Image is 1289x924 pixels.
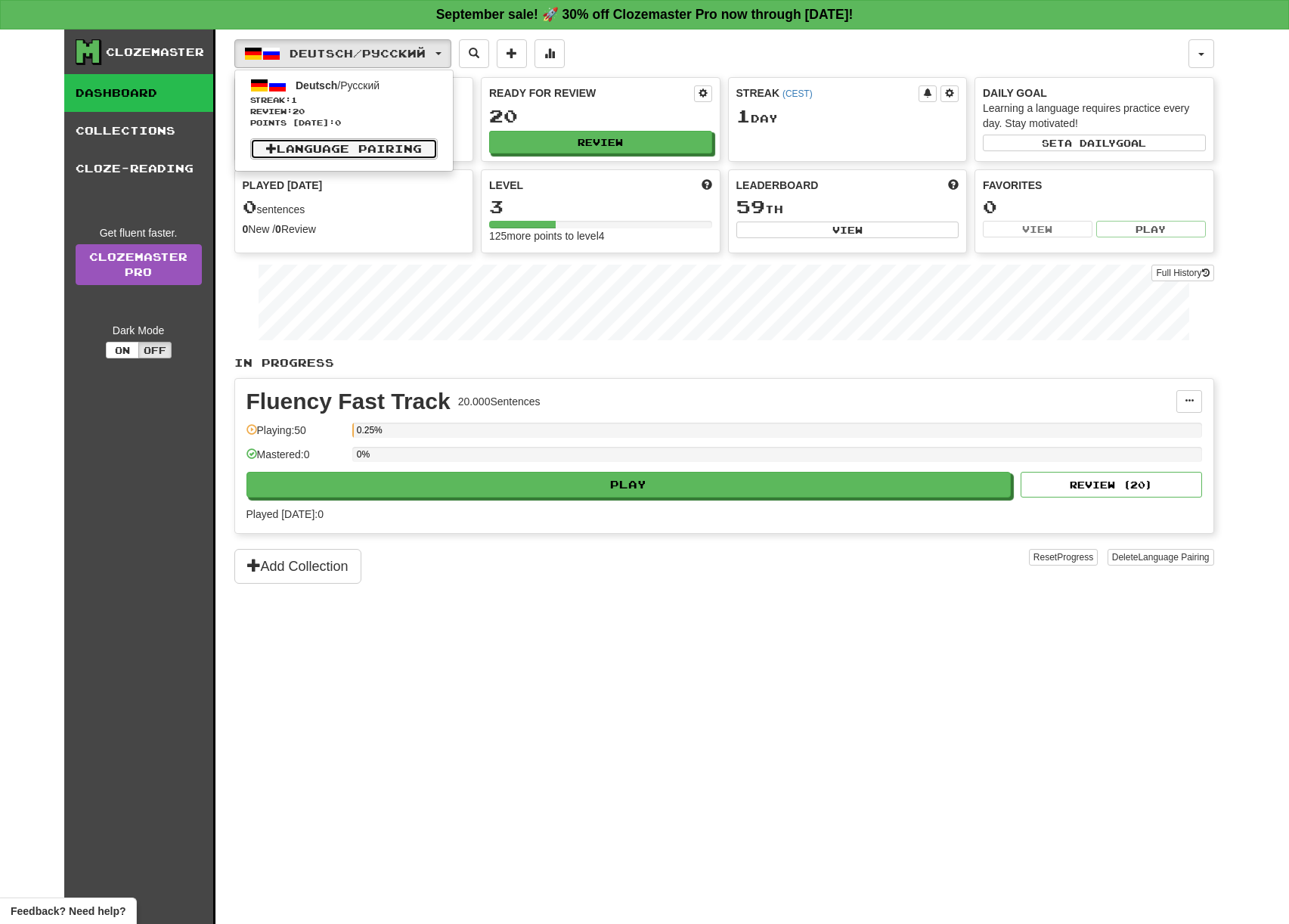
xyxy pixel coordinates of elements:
[234,549,361,584] button: Add Collection
[1064,138,1116,148] span: a daily
[76,323,202,338] div: Dark Mode
[948,178,959,193] span: This week in points, UTC
[138,342,172,358] button: Off
[983,85,1206,101] div: Daily Goal
[736,197,959,217] div: th
[243,223,249,235] strong: 0
[489,228,712,243] div: 125 more points to level 4
[1151,265,1213,281] button: Full History
[243,222,466,237] div: New / Review
[243,178,323,193] span: Played [DATE]
[535,39,565,68] button: More stats
[736,196,765,217] span: 59
[489,107,712,126] div: 20
[246,508,324,520] span: Played [DATE]: 0
[983,197,1206,216] div: 0
[1138,552,1209,563] span: Language Pairing
[702,178,712,193] span: Score more points to level up
[243,196,257,217] span: 0
[497,39,527,68] button: Add sentence to collection
[782,88,813,99] a: (CEST)
[250,106,438,117] span: Review: 20
[106,342,139,358] button: On
[983,135,1206,151] button: Seta dailygoal
[235,74,453,131] a: Deutsch/РусскийStreak:1 Review:20Points [DATE]:0
[106,45,204,60] div: Clozemaster
[436,7,854,22] strong: September sale! 🚀 30% off Clozemaster Pro now through [DATE]!
[983,221,1092,237] button: View
[234,39,451,68] button: Deutsch/Русский
[736,222,959,238] button: View
[983,178,1206,193] div: Favorites
[1096,221,1206,237] button: Play
[64,150,213,188] a: Cloze-Reading
[458,394,541,409] div: 20.000 Sentences
[296,79,337,91] span: Deutsch
[64,74,213,112] a: Dashboard
[736,85,919,101] div: Streak
[246,390,451,413] div: Fluency Fast Track
[1029,549,1098,566] button: ResetProgress
[1108,549,1214,566] button: DeleteLanguage Pairing
[246,447,345,472] div: Mastered: 0
[489,131,712,153] button: Review
[243,197,466,217] div: sentences
[246,472,1012,498] button: Play
[736,105,751,126] span: 1
[250,117,438,129] span: Points [DATE]: 0
[76,225,202,240] div: Get fluent faster.
[275,223,281,235] strong: 0
[1021,472,1202,498] button: Review (20)
[983,101,1206,131] div: Learning a language requires practice every day. Stay motivated!
[489,85,694,101] div: Ready for Review
[1057,552,1093,563] span: Progress
[290,47,426,60] span: Deutsch / Русский
[250,138,438,160] a: Language Pairing
[250,95,438,106] span: Streak:
[459,39,489,68] button: Search sentences
[64,112,213,150] a: Collections
[489,178,523,193] span: Level
[291,95,297,104] span: 1
[736,178,819,193] span: Leaderboard
[234,355,1214,371] p: In Progress
[736,107,959,126] div: Day
[489,197,712,216] div: 3
[11,904,125,919] span: Open feedback widget
[246,423,345,448] div: Playing: 50
[76,244,202,285] a: ClozemasterPro
[296,79,380,91] span: / Русский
